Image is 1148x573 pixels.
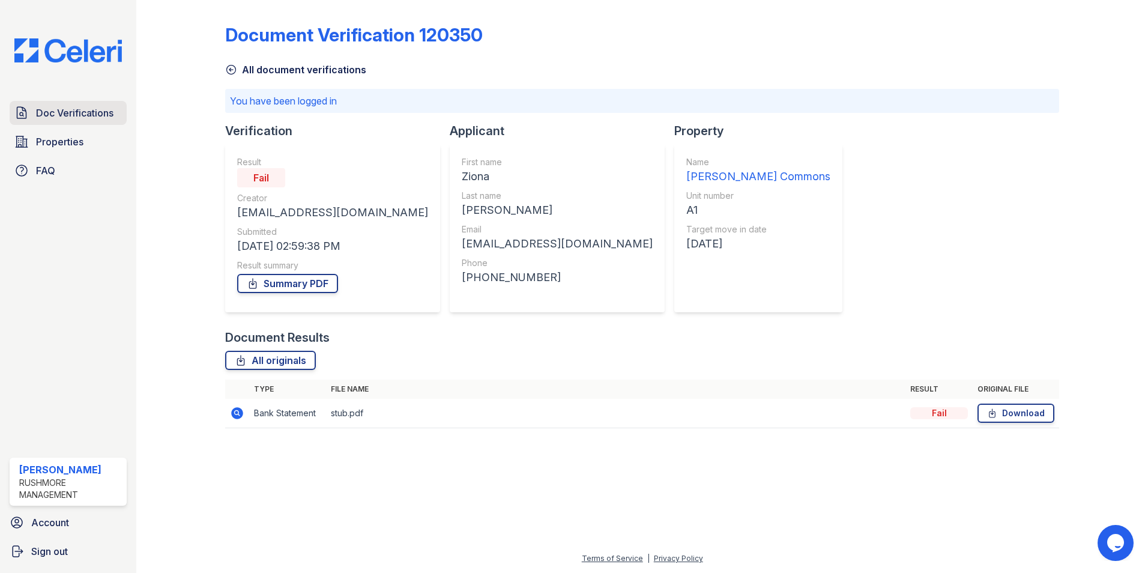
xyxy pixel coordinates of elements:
div: Applicant [450,123,674,139]
div: A1 [686,202,830,219]
div: Name [686,156,830,168]
iframe: chat widget [1098,525,1136,561]
span: Doc Verifications [36,106,113,120]
div: [EMAIL_ADDRESS][DOMAIN_NAME] [462,235,653,252]
a: FAQ [10,159,127,183]
th: Original file [973,380,1059,399]
div: Email [462,223,653,235]
a: Doc Verifications [10,101,127,125]
div: Result [237,156,428,168]
div: Document Results [225,329,330,346]
div: Last name [462,190,653,202]
div: Property [674,123,852,139]
div: [PERSON_NAME] [462,202,653,219]
span: Properties [36,135,83,149]
div: [PERSON_NAME] Commons [686,168,830,185]
div: Ziona [462,168,653,185]
span: FAQ [36,163,55,178]
div: [DATE] [686,235,830,252]
a: Privacy Policy [654,554,703,563]
div: [PERSON_NAME] [19,462,122,477]
a: All originals [225,351,316,370]
div: Fail [237,168,285,187]
img: CE_Logo_Blue-a8612792a0a2168367f1c8372b55b34899dd931a85d93a1a3d3e32e68fde9ad4.png [5,38,131,62]
a: Terms of Service [582,554,643,563]
th: File name [326,380,905,399]
div: Phone [462,257,653,269]
div: Rushmore Management [19,477,122,501]
div: Submitted [237,226,428,238]
a: Summary PDF [237,274,338,293]
div: Result summary [237,259,428,271]
a: Download [977,404,1054,423]
th: Type [249,380,326,399]
div: | [647,554,650,563]
div: Document Verification 120350 [225,24,483,46]
div: Fail [910,407,968,419]
div: Target move in date [686,223,830,235]
td: Bank Statement [249,399,326,428]
div: [PHONE_NUMBER] [462,269,653,286]
div: First name [462,156,653,168]
span: Sign out [31,544,68,559]
a: All document verifications [225,62,366,77]
div: Unit number [686,190,830,202]
div: Verification [225,123,450,139]
td: stub.pdf [326,399,905,428]
div: [DATE] 02:59:38 PM [237,238,428,255]
p: You have been logged in [230,94,1054,108]
a: Name [PERSON_NAME] Commons [686,156,830,185]
th: Result [905,380,973,399]
a: Sign out [5,539,131,563]
span: Account [31,515,69,530]
a: Account [5,511,131,535]
div: [EMAIL_ADDRESS][DOMAIN_NAME] [237,204,428,221]
div: Creator [237,192,428,204]
a: Properties [10,130,127,154]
